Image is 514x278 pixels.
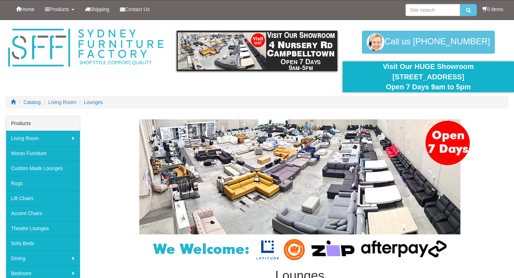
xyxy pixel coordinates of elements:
a: Custom Made Lounges [6,161,80,176]
a: Products [40,0,79,18]
a: Living Room [6,131,80,146]
a: Rugs [6,176,80,191]
a: Contact Us [115,0,155,18]
div: Products [6,116,80,131]
a: Living Room [49,99,76,105]
span: Home [21,6,34,12]
img: Lounges [121,119,478,262]
a: Sofa Beds [6,236,80,251]
span: Shipping [90,6,110,12]
a: Accent Chairs [6,206,80,221]
li: 0 items [482,6,503,13]
input: Site search [405,4,460,16]
img: Sydney Furniture Factory [5,27,166,69]
a: Theatre Lounges [6,221,80,236]
span: Products [49,6,69,12]
a: Shipping [80,0,115,18]
div: Visit Our HUGE Showroom [STREET_ADDRESS] Open 7 Days 9am to 5pm [348,61,509,92]
a: Lift Chairs [6,191,80,206]
a: Catalog [24,99,41,105]
a: Moran Furniture [6,146,80,161]
a: Home [11,0,40,18]
a: Dining [6,251,80,266]
img: showroom.gif [177,31,337,71]
a: Lounges [84,99,103,105]
span: Contact Us [125,6,150,12]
